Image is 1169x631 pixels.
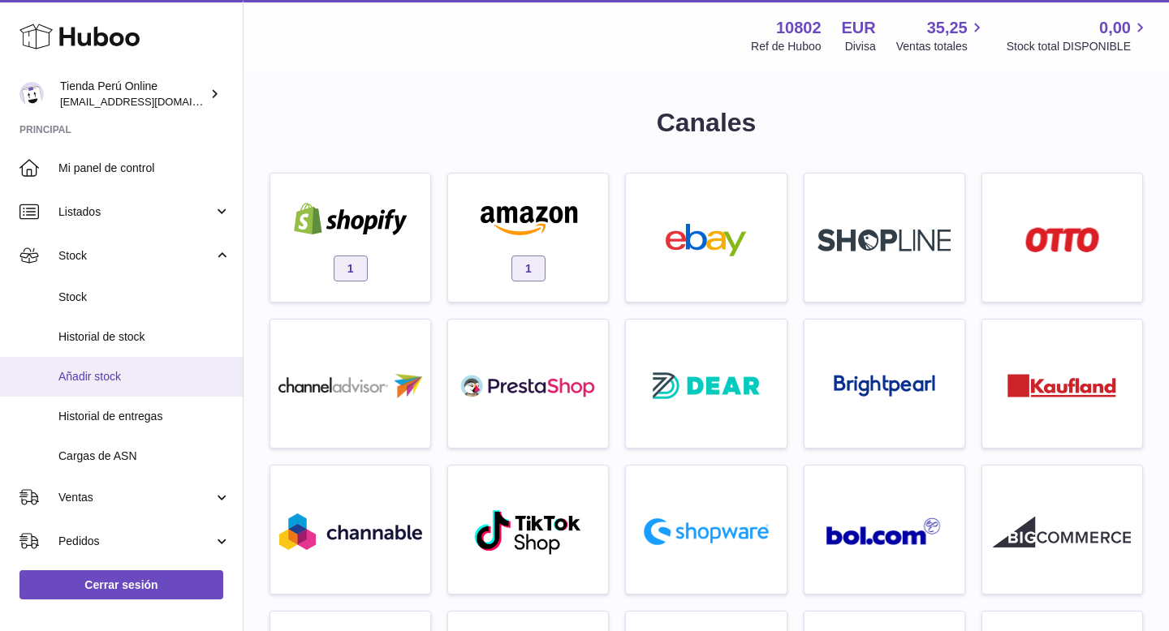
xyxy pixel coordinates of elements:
[58,449,231,464] span: Cargas de ASN
[58,534,214,549] span: Pedidos
[842,17,876,39] strong: EUR
[813,328,956,440] a: roseta-brightpearl
[634,328,778,440] a: roseta-dear
[278,374,422,398] img: roseta-channel-advisor
[845,39,876,54] div: Divisa
[456,328,600,440] a: roseta-prestashop
[511,255,546,281] span: 1
[60,79,206,109] div: Tienda Perú Online
[282,203,420,235] img: shopify
[19,570,223,599] a: Cerrar sesión
[1007,39,1150,54] span: Stock total DISPONIBLE
[634,474,778,586] a: roseta-shopware
[334,255,368,281] span: 1
[637,512,775,552] img: roseta-shopware
[834,375,935,397] img: roseta-brightpearl
[58,409,231,424] span: Historial de entregas
[58,290,231,305] span: Stock
[58,329,231,345] span: Historial de stock
[270,105,1143,140] h1: Canales
[58,161,231,176] span: Mi panel de control
[58,248,214,264] span: Stock
[456,182,600,294] a: amazon 1
[60,95,239,108] span: [EMAIL_ADDRESS][DOMAIN_NAME]
[813,182,956,294] a: roseta-shopline
[927,17,968,39] span: 35,25
[896,39,986,54] span: Ventas totales
[813,474,956,586] a: roseta-bol
[1007,374,1116,397] img: roseta-kaufland
[993,516,1131,548] img: roseta-bigcommerce
[58,490,214,505] span: Ventas
[456,474,600,586] a: roseta-tiktokshop
[473,509,583,556] img: roseta-tiktokshop
[637,224,775,256] img: ebay
[1099,17,1131,39] span: 0,00
[58,369,231,384] span: Añadir stock
[459,370,597,402] img: roseta-prestashop
[648,367,765,404] img: roseta-dear
[751,39,821,54] div: Ref de Huboo
[58,204,214,220] span: Listados
[990,328,1134,440] a: roseta-kaufland
[459,203,597,235] img: amazon
[1025,227,1099,252] img: roseta-otto
[279,513,422,550] img: roseta-channable
[278,474,422,586] a: roseta-channable
[634,182,778,294] a: ebay
[990,182,1134,294] a: roseta-otto
[990,474,1134,586] a: roseta-bigcommerce
[278,328,422,440] a: roseta-channel-advisor
[817,229,951,251] img: roseta-shopline
[19,82,44,106] img: contacto@tiendaperuonline.com
[826,517,942,546] img: roseta-bol
[896,17,986,54] a: 35,25 Ventas totales
[776,17,822,39] strong: 10802
[1007,17,1150,54] a: 0,00 Stock total DISPONIBLE
[278,182,422,294] a: shopify 1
